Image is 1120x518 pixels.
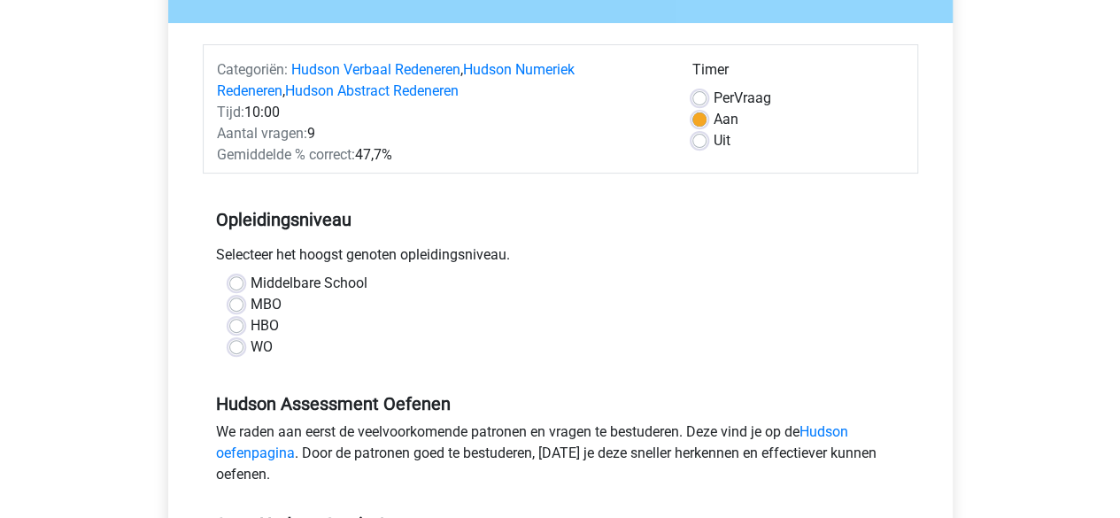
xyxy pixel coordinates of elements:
[251,294,282,315] label: MBO
[251,273,367,294] label: Middelbare School
[204,59,679,102] div: , ,
[251,336,273,358] label: WO
[217,61,575,99] a: Hudson Numeriek Redeneren
[251,315,279,336] label: HBO
[216,393,905,414] h5: Hudson Assessment Oefenen
[714,88,771,109] label: Vraag
[217,61,288,78] span: Categoriën:
[204,102,679,123] div: 10:00
[714,109,738,130] label: Aan
[714,89,734,106] span: Per
[204,144,679,166] div: 47,7%
[291,61,460,78] a: Hudson Verbaal Redeneren
[203,421,918,492] div: We raden aan eerst de veelvoorkomende patronen en vragen te bestuderen. Deze vind je op de . Door...
[217,146,355,163] span: Gemiddelde % correct:
[216,202,905,237] h5: Opleidingsniveau
[204,123,679,144] div: 9
[714,130,730,151] label: Uit
[692,59,904,88] div: Timer
[203,244,918,273] div: Selecteer het hoogst genoten opleidingsniveau.
[217,125,307,142] span: Aantal vragen:
[217,104,244,120] span: Tijd:
[285,82,459,99] a: Hudson Abstract Redeneren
